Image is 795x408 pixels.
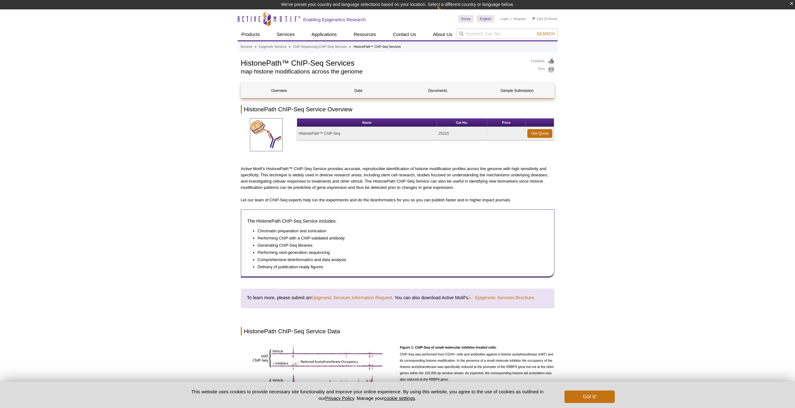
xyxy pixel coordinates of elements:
h2: HistonePath ChIP-Seq Service Overview [241,105,554,113]
a: Print [531,66,554,73]
td: 25215 [437,127,487,140]
li: » [349,45,351,48]
p: Let our team of ChIP-Seq experts help run the experiments and do the bioinformatics for you so yo... [241,197,554,203]
img: Change Here [437,5,453,19]
li: Performing ChIP with a ChIP-validated antibody [258,235,542,241]
h2: Enabling Epigenetics Research [303,17,366,23]
a: Data [320,83,396,98]
a: Sample Submission [479,83,555,98]
h2: HistonePath ChIP-Seq Service Data [241,327,554,335]
input: Keyword, Cat. No. [456,28,558,39]
a: Epigenetic Services Information Request [311,295,392,300]
a: Documents [400,83,476,98]
h1: HistonePath™ ChIP-Seq Services [241,58,525,67]
li: » [289,45,291,48]
button: cookie settings [384,395,415,401]
span: ChIP-Seq was performed from CD34+ cells and antibodies against a histone acetyltransferase (HAT) ... [400,352,554,381]
a: Applications [308,28,340,40]
a: Get Quote [527,129,552,138]
li: Delivery of publication-ready figures [258,264,542,270]
td: HistonePath™ ChIP-Seq [297,127,437,140]
h3: The HistonePath ChIP-Seq Service includes: [247,217,548,225]
a: Epigenetic Services Brochure [468,294,534,301]
a: Korea [458,15,474,23]
th: Name [297,118,437,127]
th: Price [487,118,526,127]
img: Your Cart [532,17,535,20]
p: Active Motif’s HistonePath™ ChIP-Seq Service provides accurate, reproducible identification of hi... [241,166,554,191]
li: Performing next-generation sequencing [258,249,542,256]
a: Feedback [531,58,554,65]
a: Services [273,28,299,40]
a: Services [241,44,252,50]
a: Login [500,17,509,21]
li: HistonePath™ ChIP-Seq Services [353,45,401,48]
li: Chromatin preparation and sonication [258,228,542,234]
a: Privacy Policy [325,395,354,401]
p: This website uses cookies to provide necessary site functionality and improve your online experie... [181,388,554,401]
a: Products [238,28,264,40]
a: Register [513,17,526,21]
a: Overview [241,83,317,98]
img: Histone Modifications [250,118,283,151]
a: English [477,15,494,23]
a: About Us [429,28,456,40]
button: Search [534,31,556,37]
li: (0 items) [532,15,558,23]
a: Epigenetic Services [259,44,286,50]
li: » [255,45,257,48]
h4: To learn more, please submit an . You can also download Active Motif’s . [247,295,548,300]
span: Search [536,31,554,36]
a: ChIP-Sequencing (ChIP-Seq) Services [293,44,347,50]
button: Got it! [564,390,614,403]
h2: map histone modifications across the genome [241,69,525,74]
a: Contact Us [389,28,420,40]
li: Generating ChIP-Seq libraries [258,242,542,249]
li: Comprehensive bioinformatics and data analysis [258,257,542,263]
th: Cat No. [437,118,487,127]
li: | [511,15,512,23]
a: Resources [350,28,380,40]
a: Cart [532,17,543,21]
h3: Figure 1: ChIP-Seq of small molecular inhibitor-treated cells. [400,341,554,351]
